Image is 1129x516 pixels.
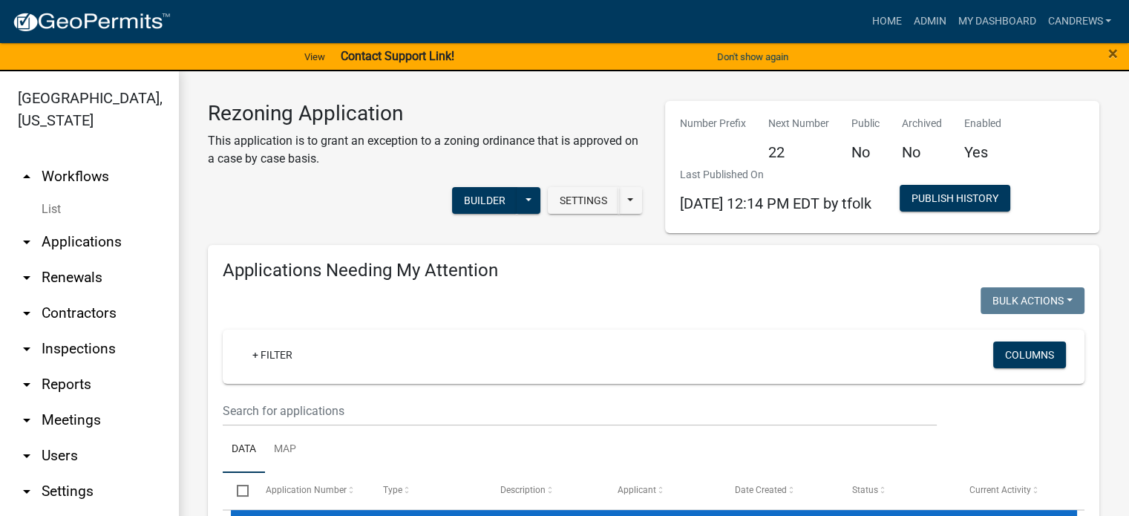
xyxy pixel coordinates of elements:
[768,116,829,131] p: Next Number
[18,168,36,186] i: arrow_drop_up
[603,473,721,509] datatable-header-cell: Applicant
[548,187,619,214] button: Settings
[964,116,1001,131] p: Enabled
[208,101,643,126] h3: Rezoning Application
[618,485,656,495] span: Applicant
[18,411,36,429] i: arrow_drop_down
[486,473,603,509] datatable-header-cell: Description
[955,473,1073,509] datatable-header-cell: Current Activity
[680,116,746,131] p: Number Prefix
[251,473,368,509] datatable-header-cell: Application Number
[18,340,36,358] i: arrow_drop_down
[18,233,36,251] i: arrow_drop_down
[266,485,347,495] span: Application Number
[852,485,878,495] span: Status
[383,485,402,495] span: Type
[340,49,454,63] strong: Contact Support Link!
[223,396,937,426] input: Search for applications
[223,426,265,474] a: Data
[964,143,1001,161] h5: Yes
[680,195,871,212] span: [DATE] 12:14 PM EDT by tfolk
[208,132,643,168] p: This application is to grant an exception to a zoning ordinance that is approved on a case by cas...
[452,187,517,214] button: Builder
[240,342,304,368] a: + Filter
[265,426,305,474] a: Map
[969,485,1031,495] span: Current Activity
[902,143,942,161] h5: No
[768,143,829,161] h5: 22
[900,193,1010,205] wm-modal-confirm: Workflow Publish History
[902,116,942,131] p: Archived
[18,376,36,393] i: arrow_drop_down
[907,7,952,36] a: Admin
[993,342,1066,368] button: Columns
[711,45,794,69] button: Don't show again
[981,287,1084,314] button: Bulk Actions
[1041,7,1117,36] a: candrews
[223,260,1084,281] h4: Applications Needing My Attention
[223,473,251,509] datatable-header-cell: Select
[900,185,1010,212] button: Publish History
[18,304,36,322] i: arrow_drop_down
[368,473,485,509] datatable-header-cell: Type
[680,167,871,183] p: Last Published On
[735,485,787,495] span: Date Created
[18,269,36,287] i: arrow_drop_down
[838,473,955,509] datatable-header-cell: Status
[298,45,331,69] a: View
[851,143,880,161] h5: No
[18,447,36,465] i: arrow_drop_down
[865,7,907,36] a: Home
[721,473,838,509] datatable-header-cell: Date Created
[18,483,36,500] i: arrow_drop_down
[500,485,546,495] span: Description
[1108,45,1118,62] button: Close
[952,7,1041,36] a: My Dashboard
[1108,43,1118,64] span: ×
[851,116,880,131] p: Public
